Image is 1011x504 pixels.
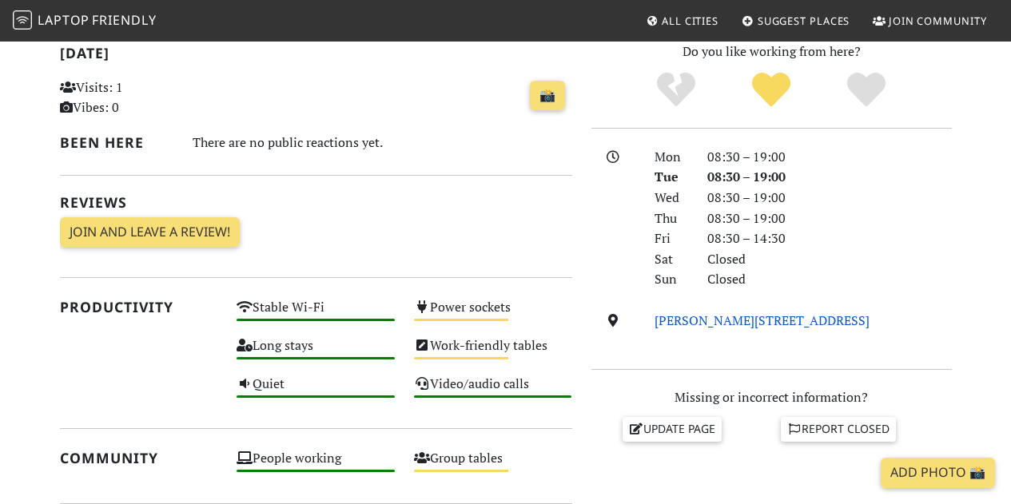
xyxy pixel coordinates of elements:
[38,11,90,29] span: Laptop
[645,228,698,249] div: Fri
[881,458,995,488] a: Add Photo 📸
[92,11,156,29] span: Friendly
[639,6,725,35] a: All Cities
[623,417,722,441] a: Update page
[60,299,218,315] h2: Productivity
[866,6,993,35] a: Join Community
[645,208,698,229] div: Thu
[404,372,582,411] div: Video/audio calls
[404,334,582,372] div: Work-friendly tables
[698,188,961,208] div: 08:30 – 19:00
[698,147,961,168] div: 08:30 – 19:00
[227,372,404,411] div: Quiet
[698,228,961,249] div: 08:30 – 14:30
[60,450,218,466] h2: Community
[758,14,850,28] span: Suggest Places
[227,296,404,334] div: Stable Wi-Fi
[735,6,857,35] a: Suggest Places
[404,296,582,334] div: Power sockets
[645,269,698,290] div: Sun
[629,70,724,110] div: No
[724,70,819,110] div: Yes
[698,208,961,229] div: 08:30 – 19:00
[662,14,718,28] span: All Cities
[781,417,896,441] a: Report closed
[645,249,698,270] div: Sat
[60,77,218,118] p: Visits: 1 Vibes: 0
[227,446,404,485] div: People working
[645,188,698,208] div: Wed
[591,387,952,408] p: Missing or incorrect information?
[655,312,870,329] a: [PERSON_NAME][STREET_ADDRESS]
[645,147,698,168] div: Mon
[13,10,32,30] img: LaptopFriendly
[818,70,913,110] div: Definitely!
[60,194,572,211] h2: Reviews
[227,334,404,372] div: Long stays
[889,14,987,28] span: Join Community
[698,167,961,188] div: 08:30 – 19:00
[404,446,582,485] div: Group tables
[60,134,173,151] h2: Been here
[60,217,240,248] a: Join and leave a review!
[698,249,961,270] div: Closed
[591,42,952,62] p: Do you like working from here?
[193,131,572,154] div: There are no public reactions yet.
[13,7,157,35] a: LaptopFriendly LaptopFriendly
[645,167,698,188] div: Tue
[530,81,565,111] a: 📸
[60,45,572,68] h2: [DATE]
[698,269,961,290] div: Closed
